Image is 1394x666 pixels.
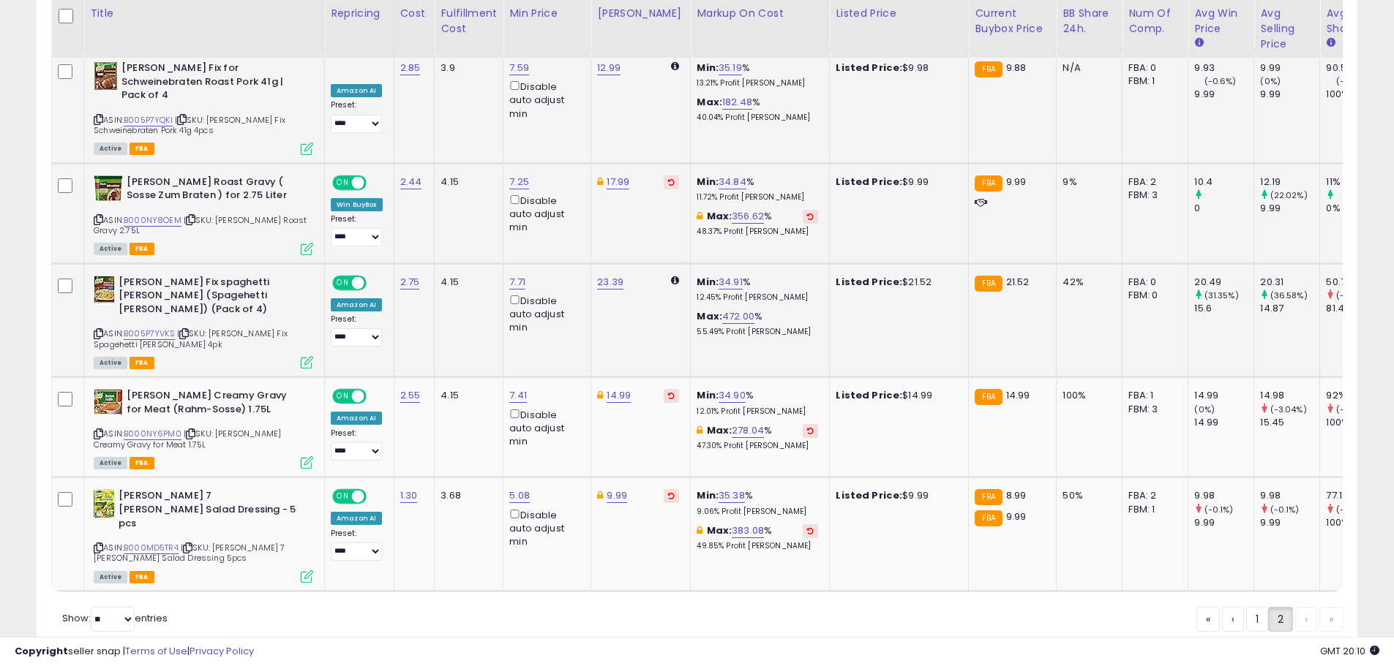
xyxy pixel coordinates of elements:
[732,423,764,438] a: 278.04
[1006,175,1027,189] span: 9.99
[331,428,383,461] div: Preset:
[836,388,902,402] b: Listed Price:
[94,428,281,450] span: | SKU: [PERSON_NAME] Creamy Gravy for Meat 1.75L
[1336,504,1378,515] small: (-22.86%)
[697,78,818,88] p: 13.21% Profit [PERSON_NAME]
[697,113,818,123] p: 40.04% Profit [PERSON_NAME]
[509,175,529,189] a: 7.25
[607,488,627,503] a: 9.99
[719,488,745,503] a: 35.38
[331,298,382,311] div: Amazon AI
[1326,202,1385,215] div: 0%
[975,489,1002,505] small: FBA
[697,507,818,517] p: 9.06% Profit [PERSON_NAME]
[1260,489,1319,502] div: 9.98
[836,61,957,75] div: $9.98
[441,175,492,189] div: 4.15
[1260,6,1314,52] div: Avg Selling Price
[334,390,352,403] span: ON
[94,542,285,564] span: | SKU: [PERSON_NAME] 7 [PERSON_NAME] Salad Dressing 5pcs
[597,275,623,290] a: 23.39
[1260,75,1281,87] small: (0%)
[94,389,123,415] img: 51Zx1jsCmGL._SL40_.jpg
[94,571,127,583] span: All listings currently available for purchase on Amazon
[697,327,818,337] p: 55.49% Profit [PERSON_NAME]
[1128,503,1177,516] div: FBM: 1
[331,84,382,97] div: Amazon AI
[124,542,179,554] a: B000MD5TR4
[94,489,115,518] img: 51qM+nmMKWL._SL40_.jpg
[697,441,818,451] p: 47.30% Profit [PERSON_NAME]
[130,143,154,155] span: FBA
[1326,61,1385,75] div: 90.5%
[400,175,422,189] a: 2.44
[1326,489,1385,502] div: 77.14%
[807,213,814,220] i: Revert to store-level Max Markup
[1246,607,1268,632] a: 1
[697,175,719,189] b: Min:
[836,61,902,75] b: Listed Price:
[697,424,818,451] div: %
[1260,175,1319,189] div: 12.19
[1326,389,1385,402] div: 92%
[94,489,313,581] div: ASIN:
[607,388,631,403] a: 14.99
[400,488,418,503] a: 1.30
[1320,644,1379,658] span: 2025-10-12 20:10 GMT
[94,214,307,236] span: | SKU: [PERSON_NAME] Roast Gravy 2.75L
[1326,37,1335,50] small: Avg BB Share.
[697,388,719,402] b: Min:
[836,175,902,189] b: Listed Price:
[94,276,115,305] img: 51e2-9GuK8L._SL40_.jpg
[836,389,957,402] div: $14.99
[400,6,429,21] div: Cost
[127,389,304,420] b: [PERSON_NAME] Creamy Gravy for Meat (Rahm-Sosse) 1.75L
[1194,276,1254,289] div: 20.49
[719,388,746,403] a: 34.90
[1206,612,1210,627] span: «
[1326,276,1385,289] div: 50.71%
[509,406,580,449] div: Disable auto adjust min
[697,275,719,289] b: Min:
[697,61,719,75] b: Min:
[94,175,123,201] img: 51OC3mGjZ8L._SL40_.jpg
[697,489,818,516] div: %
[94,61,118,91] img: 51fQb7Eo0oL._SL40_.jpg
[1194,489,1254,502] div: 9.98
[1194,61,1254,75] div: 9.93
[1194,37,1203,50] small: Avg Win Price.
[1128,189,1177,202] div: FBM: 3
[697,210,818,237] div: %
[1194,202,1254,215] div: 0
[94,243,127,255] span: All listings currently available for purchase on Amazon
[1194,88,1254,101] div: 9.99
[1128,289,1177,302] div: FBM: 0
[1006,275,1030,289] span: 21.52
[119,276,296,320] b: [PERSON_NAME] Fix spaghetti [PERSON_NAME] (Spagehetti [PERSON_NAME]) (Pack of 4)
[1194,416,1254,429] div: 14.99
[1204,290,1239,301] small: (31.35%)
[697,227,818,237] p: 48.37% Profit [PERSON_NAME]
[975,510,1002,526] small: FBA
[94,276,313,368] div: ASIN:
[1260,276,1319,289] div: 20.31
[331,214,383,247] div: Preset:
[697,310,818,337] div: %
[331,412,382,425] div: Amazon AI
[1260,202,1319,215] div: 9.99
[441,61,492,75] div: 3.9
[90,6,318,21] div: Title
[1063,6,1116,37] div: BB Share 24h.
[836,489,957,502] div: $9.99
[697,309,722,323] b: Max:
[441,6,497,37] div: Fulfillment Cost
[1063,489,1111,502] div: 50%
[671,61,679,71] i: Calculated using Dynamic Max Price.
[130,457,154,469] span: FBA
[400,388,421,403] a: 2.55
[697,276,818,303] div: %
[364,176,388,189] span: OFF
[1128,489,1177,502] div: FBA: 2
[331,512,382,525] div: Amazon AI
[607,175,629,189] a: 17.99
